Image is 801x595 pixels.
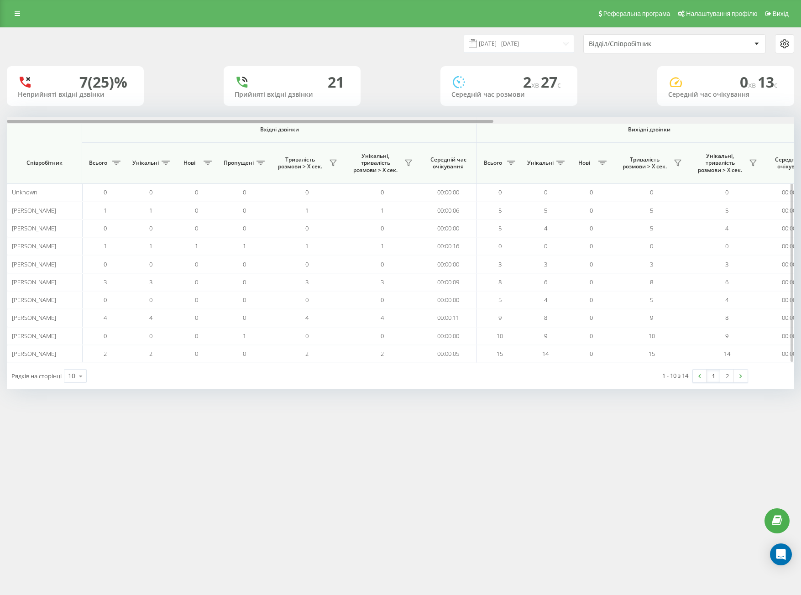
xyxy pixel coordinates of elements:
[178,159,201,167] span: Нові
[104,242,107,250] span: 1
[498,296,502,304] span: 5
[686,10,757,17] span: Налаштування профілю
[590,350,593,358] span: 0
[770,543,792,565] div: Open Intercom Messenger
[649,332,655,340] span: 10
[420,345,477,363] td: 00:00:05
[498,188,502,196] span: 0
[132,159,159,167] span: Унікальні
[725,278,728,286] span: 6
[243,242,246,250] span: 1
[243,332,246,340] span: 1
[305,313,309,322] span: 4
[149,188,152,196] span: 0
[12,313,56,322] span: [PERSON_NAME]
[590,242,593,250] span: 0
[195,242,198,250] span: 1
[381,260,384,268] span: 0
[589,40,698,48] div: Відділ/Співробітник
[707,370,720,382] a: 1
[650,260,653,268] span: 3
[420,237,477,255] td: 00:00:16
[381,188,384,196] span: 0
[12,332,56,340] span: [PERSON_NAME]
[498,224,502,232] span: 5
[590,313,593,322] span: 0
[758,72,778,92] span: 13
[498,242,502,250] span: 0
[328,73,344,91] div: 21
[195,350,198,358] span: 0
[497,350,503,358] span: 15
[650,278,653,286] span: 8
[18,91,133,99] div: Неприйняті вхідні дзвінки
[381,206,384,214] span: 1
[725,296,728,304] span: 4
[195,296,198,304] span: 0
[498,278,502,286] span: 8
[650,242,653,250] span: 0
[243,278,246,286] span: 0
[725,332,728,340] span: 9
[590,296,593,304] span: 0
[12,242,56,250] span: [PERSON_NAME]
[104,206,107,214] span: 1
[104,313,107,322] span: 4
[243,260,246,268] span: 0
[149,332,152,340] span: 0
[725,260,728,268] span: 3
[618,156,671,170] span: Тривалість розмови > Х сек.
[427,156,470,170] span: Середній час очікування
[224,159,254,167] span: Пропущені
[668,91,783,99] div: Середній час очікування
[650,296,653,304] span: 5
[420,255,477,273] td: 00:00:00
[381,313,384,322] span: 4
[544,224,547,232] span: 4
[381,332,384,340] span: 0
[420,309,477,327] td: 00:00:11
[12,350,56,358] span: [PERSON_NAME]
[11,372,62,380] span: Рядків на сторінці
[420,183,477,201] td: 00:00:00
[149,313,152,322] span: 4
[195,260,198,268] span: 0
[104,332,107,340] span: 0
[498,206,502,214] span: 5
[243,224,246,232] span: 0
[87,159,110,167] span: Всього
[498,260,502,268] span: 3
[420,219,477,237] td: 00:00:00
[720,370,734,382] a: 2
[12,296,56,304] span: [PERSON_NAME]
[274,156,326,170] span: Тривалість розмови > Х сек.
[544,260,547,268] span: 3
[104,350,107,358] span: 2
[694,152,746,174] span: Унікальні, тривалість розмови > Х сек.
[748,80,758,90] span: хв
[662,371,688,380] div: 1 - 10 з 14
[420,201,477,219] td: 00:00:06
[420,327,477,345] td: 00:00:00
[68,371,75,381] div: 10
[305,260,309,268] span: 0
[557,80,561,90] span: c
[544,278,547,286] span: 6
[725,313,728,322] span: 8
[381,224,384,232] span: 0
[243,296,246,304] span: 0
[482,159,504,167] span: Всього
[531,80,541,90] span: хв
[305,332,309,340] span: 0
[381,242,384,250] span: 1
[544,206,547,214] span: 5
[544,313,547,322] span: 8
[15,159,74,167] span: Співробітник
[724,350,730,358] span: 14
[149,350,152,358] span: 2
[590,188,593,196] span: 0
[243,206,246,214] span: 0
[104,260,107,268] span: 0
[104,296,107,304] span: 0
[498,126,800,133] span: Вихідні дзвінки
